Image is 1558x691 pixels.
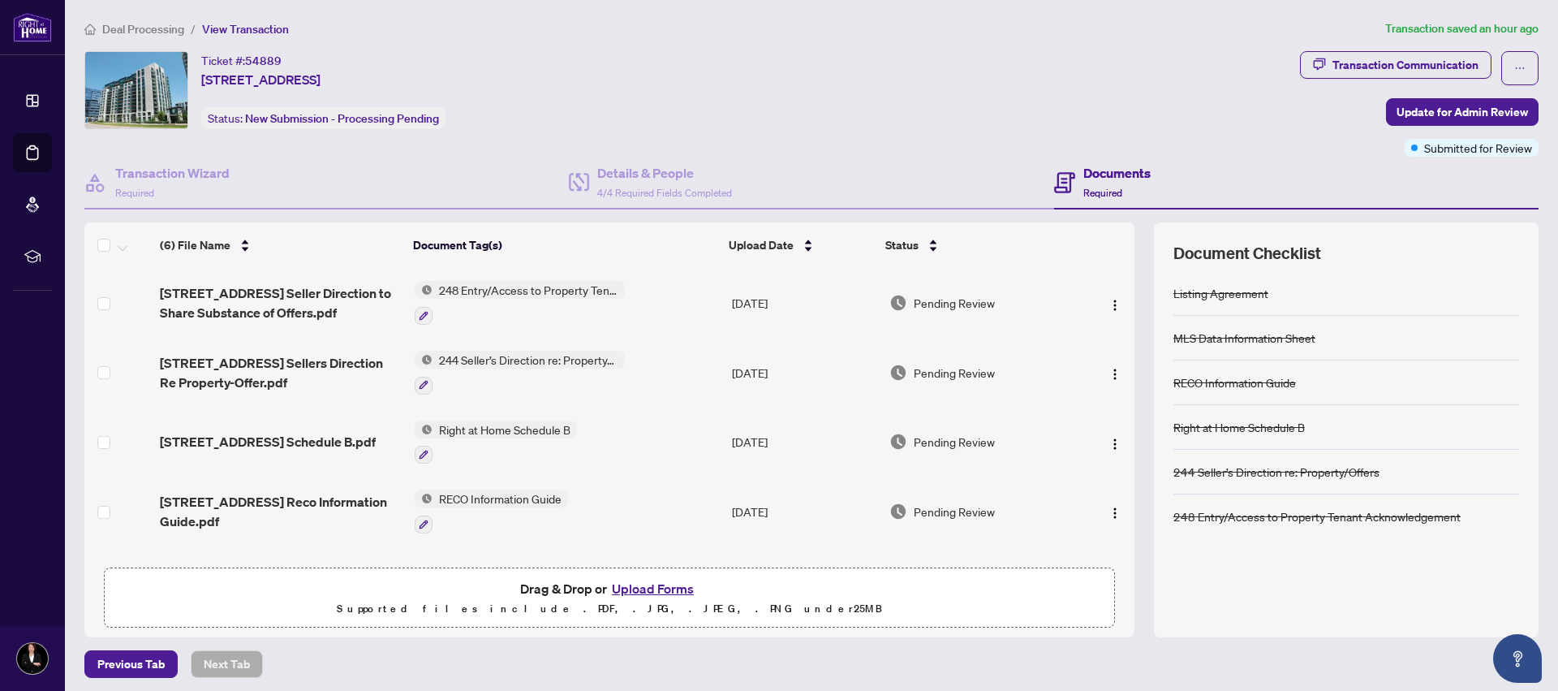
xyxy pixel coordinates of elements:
button: Logo [1102,290,1128,316]
button: Open asap [1493,634,1542,683]
img: Status Icon [415,559,433,577]
span: [STREET_ADDRESS] Seller Direction to Share Substance of Offers.pdf [160,283,401,322]
span: Drag & Drop or [520,578,699,599]
div: RECO Information Guide [1173,374,1296,391]
div: Ticket #: [201,51,282,70]
button: Logo [1102,499,1128,525]
span: Previous Tab [97,651,165,677]
td: [DATE] [725,268,883,338]
span: home [84,24,96,35]
td: [DATE] [725,546,883,616]
button: Logo [1102,360,1128,386]
span: MLS Data Information Sheet [433,559,587,577]
span: Status [885,236,919,254]
span: Deal Processing [102,22,184,37]
span: 54889 [245,54,282,68]
button: Status Icon244 Seller’s Direction re: Property/Offers [415,351,625,395]
span: 248 Entry/Access to Property Tenant Acknowledgement [433,281,625,299]
th: (6) File Name [153,222,407,268]
img: Document Status [889,294,907,312]
td: [DATE] [725,477,883,546]
span: Update for Admin Review [1397,99,1528,125]
h4: Documents [1083,163,1151,183]
span: [STREET_ADDRESS] Sellers Direction Re Property-Offer.pdf [160,353,401,392]
td: [DATE] [725,338,883,408]
div: 248 Entry/Access to Property Tenant Acknowledgement [1173,507,1461,525]
button: Upload Forms [607,578,699,599]
span: Pending Review [914,364,995,382]
img: Document Status [889,364,907,382]
span: Pending Review [914,294,995,312]
button: Update for Admin Review [1386,98,1539,126]
img: Logo [1108,299,1121,312]
span: [STREET_ADDRESS] Reco Information Guide.pdf [160,492,401,531]
img: Logo [1108,438,1121,451]
img: Logo [1108,507,1121,520]
img: Status Icon [415,281,433,299]
img: Status Icon [415,421,433,438]
p: Supported files include .PDF, .JPG, .JPEG, .PNG under 25 MB [114,599,1104,619]
div: 244 Seller’s Direction re: Property/Offers [1173,463,1379,481]
th: Upload Date [722,222,879,268]
span: New Submission - Processing Pending [245,111,439,126]
td: [DATE] [725,408,883,477]
img: Profile Icon [17,643,48,674]
button: Status IconRight at Home Schedule B [415,421,577,464]
h4: Details & People [597,163,732,183]
span: [STREET_ADDRESS] [201,70,321,89]
img: Logo [1108,368,1121,381]
span: Required [1083,187,1122,199]
button: Next Tab [191,650,263,678]
span: RECO Information Guide [433,490,568,507]
span: Submitted for Review [1424,139,1532,157]
span: 244 Seller’s Direction re: Property/Offers [433,351,625,369]
img: Document Status [889,503,907,520]
img: Status Icon [415,351,433,369]
span: 4/4 Required Fields Completed [597,187,732,199]
span: Right at Home Schedule B [433,421,577,438]
span: Pending Review [914,433,995,451]
div: Listing Agreement [1173,284,1268,302]
h4: Transaction Wizard [115,163,230,183]
button: Status IconRECO Information Guide [415,490,568,533]
span: [STREET_ADDRESS] Schedule B.pdf [160,432,376,451]
span: View Transaction [202,22,289,37]
button: Logo [1102,429,1128,455]
div: Transaction Communication [1332,52,1478,78]
span: Drag & Drop orUpload FormsSupported files include .PDF, .JPG, .JPEG, .PNG under25MB [105,568,1114,628]
li: / [191,19,196,38]
span: Pending Review [914,503,995,520]
button: Status Icon248 Entry/Access to Property Tenant Acknowledgement [415,281,625,325]
th: Status [879,222,1074,268]
div: Right at Home Schedule B [1173,418,1305,436]
img: Status Icon [415,490,433,507]
span: (6) File Name [160,236,230,254]
span: Required [115,187,154,199]
button: Transaction Communication [1300,51,1491,79]
span: ellipsis [1514,63,1526,74]
button: Previous Tab [84,650,178,678]
span: Document Checklist [1173,242,1321,265]
div: Status: [201,107,445,129]
span: Upload Date [729,236,794,254]
article: Transaction saved an hour ago [1385,19,1539,38]
button: Status IconMLS Data Information Sheet [415,559,587,603]
div: MLS Data Information Sheet [1173,329,1315,347]
img: logo [13,12,52,42]
img: IMG-N12427359_1.jpg [85,52,187,128]
img: Document Status [889,433,907,451]
th: Document Tag(s) [407,222,723,268]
